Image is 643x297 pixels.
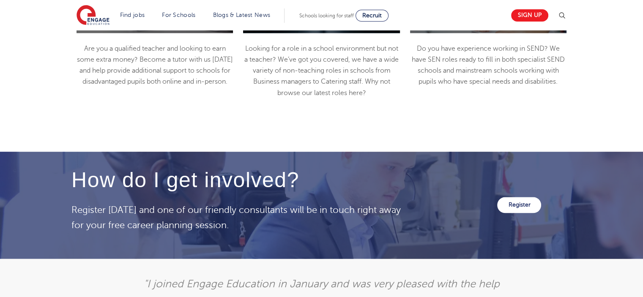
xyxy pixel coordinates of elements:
a: Blogs & Latest News [213,12,271,18]
img: Engage Education [77,5,109,26]
a: For Schools [162,12,195,18]
p: Do you have experience working in SEND? We have SEN roles ready to fill in both specialist SEND s... [410,43,566,87]
a: Sign up [511,9,548,22]
span: Schools looking for staff [299,13,354,19]
h4: How do I get involved? [71,169,406,192]
p: Are you a qualified teacher and looking to earn some extra money? Become a tutor with us [DATE] a... [77,43,233,87]
p: Register [DATE] and one of our friendly consultants will be in touch right away for your free car... [71,202,406,233]
span: Recruit [362,12,382,19]
p: Looking for a role in a school environment but not a teacher? We’ve got you covered, we have a wi... [243,43,399,98]
a: Find jobs [120,12,145,18]
a: Register [497,197,541,213]
a: Recruit [356,10,389,22]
